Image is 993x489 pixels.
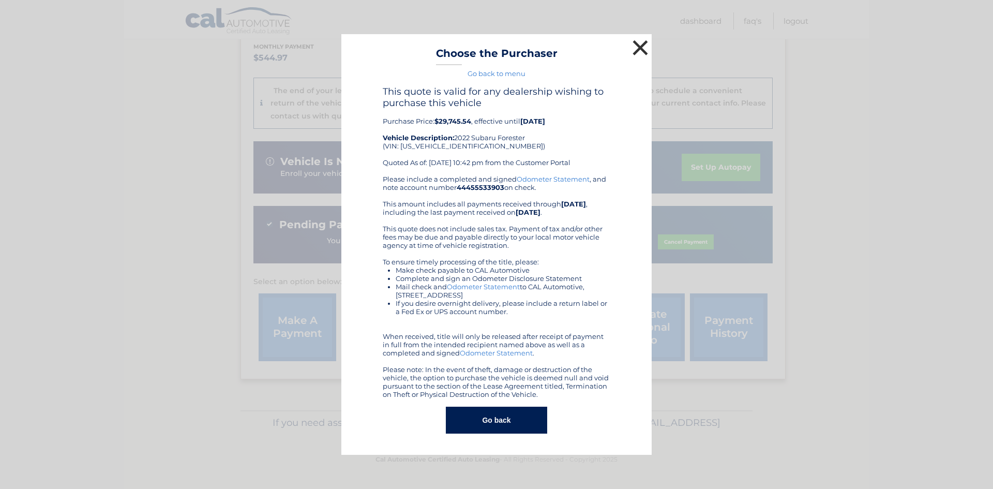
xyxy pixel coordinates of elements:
b: [DATE] [516,208,540,216]
a: Odometer Statement [447,283,520,291]
button: × [630,37,651,58]
b: 44455533903 [457,183,504,191]
li: Complete and sign an Odometer Disclosure Statement [396,274,610,283]
div: Please include a completed and signed , and note account number on check. This amount includes al... [383,175,610,398]
b: [DATE] [561,200,586,208]
b: [DATE] [520,117,545,125]
button: Go back [446,407,547,434]
a: Odometer Statement [460,349,533,357]
li: Make check payable to CAL Automotive [396,266,610,274]
strong: Vehicle Description: [383,134,454,142]
li: Mail check and to CAL Automotive, [STREET_ADDRESS] [396,283,610,299]
h4: This quote is valid for any dealership wishing to purchase this vehicle [383,86,610,109]
li: If you desire overnight delivery, please include a return label or a Fed Ex or UPS account number. [396,299,610,316]
div: Purchase Price: , effective until 2022 Subaru Forester (VIN: [US_VEHICLE_IDENTIFICATION_NUMBER]) ... [383,86,610,175]
h3: Choose the Purchaser [436,47,558,65]
b: $29,745.54 [434,117,471,125]
a: Odometer Statement [517,175,590,183]
a: Go back to menu [468,69,525,78]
